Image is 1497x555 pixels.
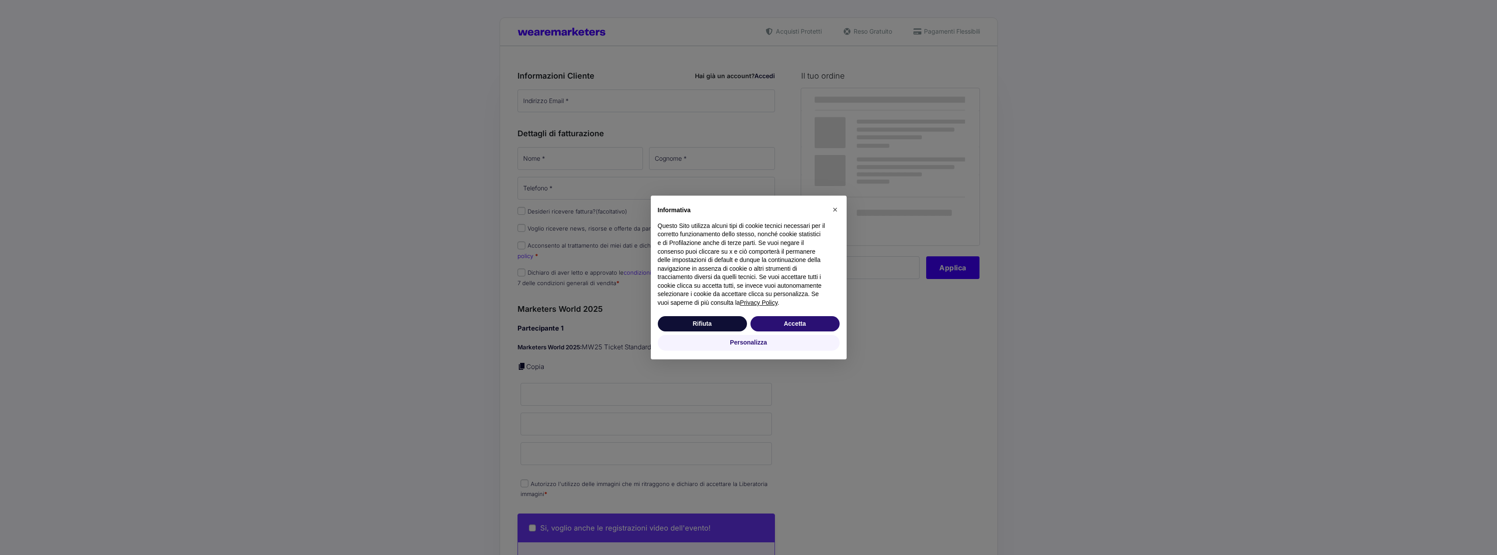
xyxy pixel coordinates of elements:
button: Chiudi questa informativa [828,203,842,217]
button: Personalizza [658,335,840,351]
a: Privacy Policy [740,299,778,306]
h2: Informativa [658,206,826,215]
button: Accetta [750,316,840,332]
button: Rifiuta [658,316,747,332]
span: × [833,205,838,214]
p: Questo Sito utilizza alcuni tipi di cookie tecnici necessari per il corretto funzionamento dello ... [658,222,826,307]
